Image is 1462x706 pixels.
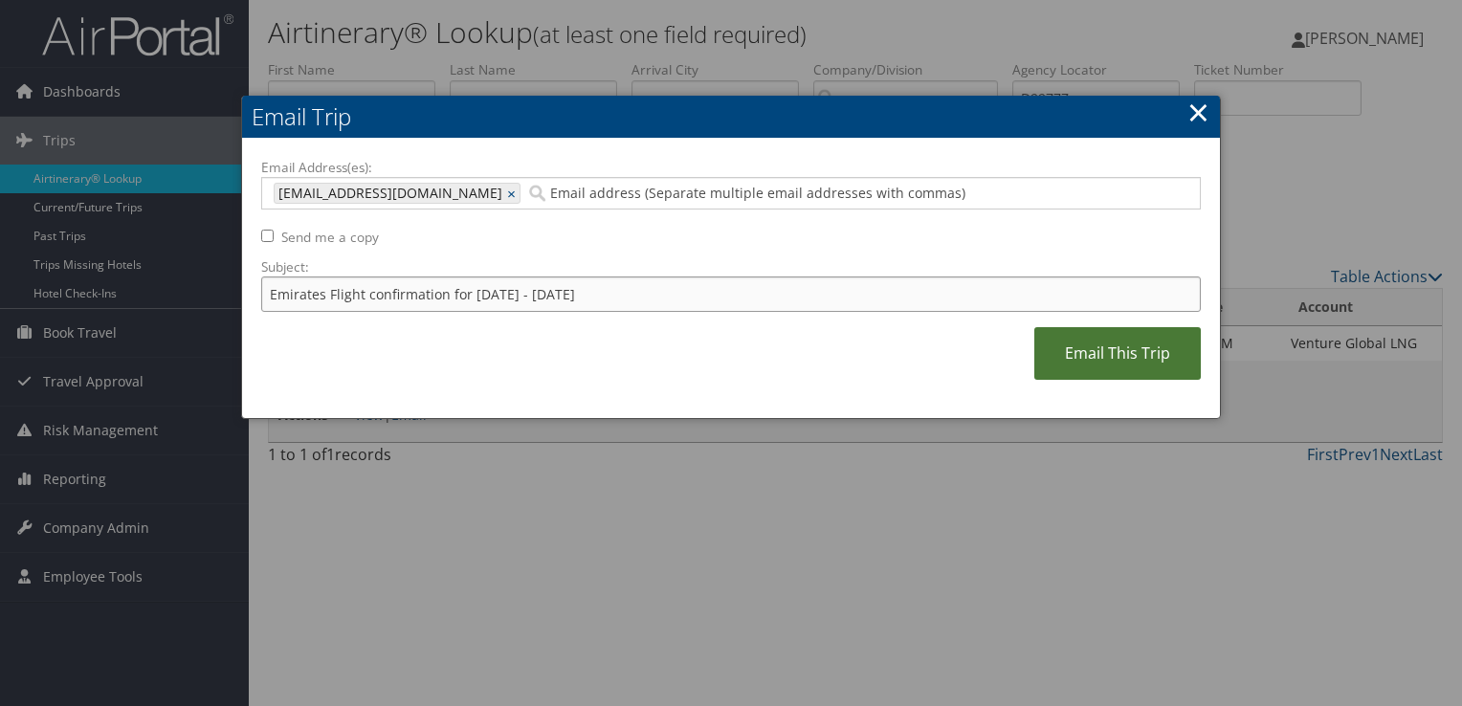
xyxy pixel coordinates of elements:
label: Send me a copy [281,228,379,247]
span: [EMAIL_ADDRESS][DOMAIN_NAME] [275,184,502,203]
a: Email This Trip [1034,327,1201,380]
h2: Email Trip [242,96,1220,138]
input: Add a short subject for the email [261,276,1201,312]
label: Subject: [261,257,1201,276]
input: Email address (Separate multiple email addresses with commas) [525,184,1146,203]
a: × [1187,93,1209,131]
a: × [507,184,520,203]
label: Email Address(es): [261,158,1201,177]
